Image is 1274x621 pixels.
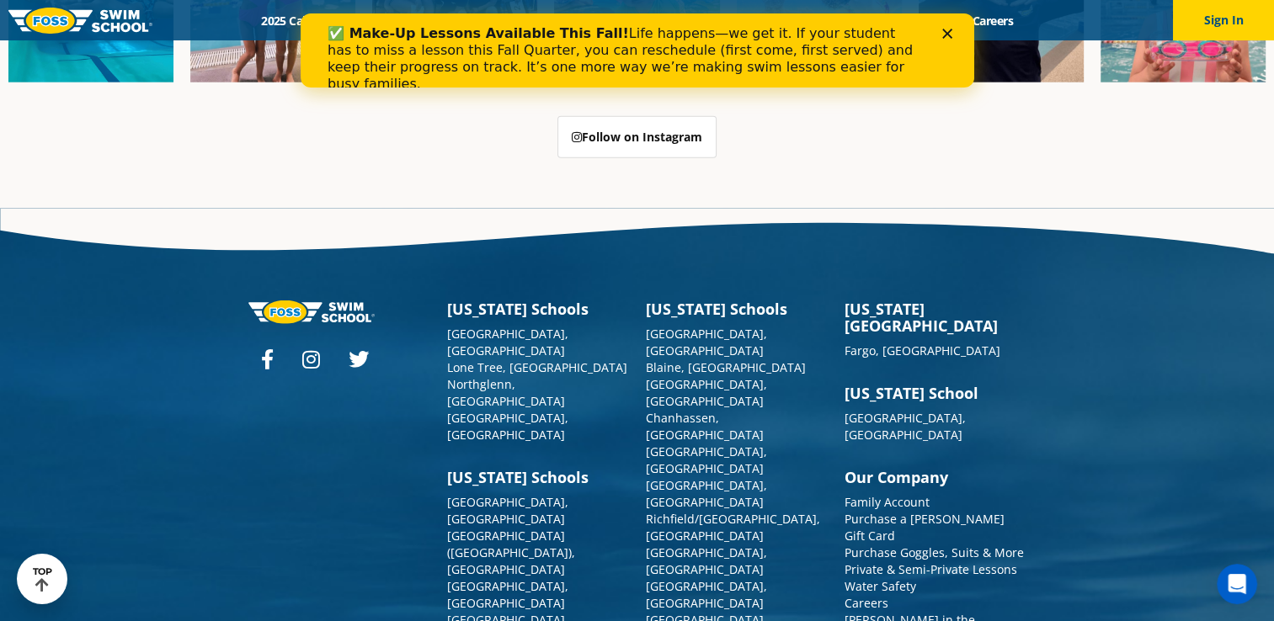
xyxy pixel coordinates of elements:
a: About [PERSON_NAME] [570,13,727,29]
h3: [US_STATE] School [845,385,1026,401]
a: Swim Like [PERSON_NAME] [727,13,905,29]
a: Blaine, [GEOGRAPHIC_DATA] [646,359,806,375]
a: Schools [352,13,423,29]
a: [GEOGRAPHIC_DATA], [GEOGRAPHIC_DATA] [447,578,568,611]
a: [GEOGRAPHIC_DATA], [GEOGRAPHIC_DATA] [646,443,767,476]
h3: [US_STATE][GEOGRAPHIC_DATA] [845,300,1026,334]
img: Foss-logo-horizontal-white.svg [248,300,375,323]
h3: [US_STATE] Schools [646,300,828,317]
a: [GEOGRAPHIC_DATA], [GEOGRAPHIC_DATA] [646,578,767,611]
h3: Our Company [845,469,1026,486]
iframe: Intercom live chat banner [301,13,974,88]
a: [GEOGRAPHIC_DATA], [GEOGRAPHIC_DATA] [447,494,568,527]
a: Purchase a [PERSON_NAME] Gift Card [845,511,1005,544]
a: Lone Tree, [GEOGRAPHIC_DATA] [447,359,627,375]
a: Follow on Instagram [557,116,717,158]
a: [GEOGRAPHIC_DATA], [GEOGRAPHIC_DATA] [845,410,966,443]
a: Careers [845,595,888,611]
a: [GEOGRAPHIC_DATA], [GEOGRAPHIC_DATA] [646,544,767,577]
iframe: Intercom live chat [1217,564,1257,604]
img: FOSS Swim School Logo [8,8,152,34]
h3: [US_STATE] Schools [447,469,629,486]
a: [GEOGRAPHIC_DATA], [GEOGRAPHIC_DATA] [646,376,767,409]
a: Water Safety [845,578,916,594]
a: Family Account [845,494,930,510]
a: [GEOGRAPHIC_DATA] ([GEOGRAPHIC_DATA]), [GEOGRAPHIC_DATA] [447,528,575,577]
a: Blog [904,13,957,29]
a: Purchase Goggles, Suits & More [845,544,1024,560]
a: Fargo, [GEOGRAPHIC_DATA] [845,342,1000,358]
a: Chanhassen, [GEOGRAPHIC_DATA] [646,410,764,443]
a: Swim Path® Program [423,13,570,29]
a: Private & Semi-Private Lessons [845,561,1017,577]
div: Close [642,15,658,25]
b: ✅ Make-Up Lessons Available This Fall! [27,12,328,28]
a: Richfield/[GEOGRAPHIC_DATA], [GEOGRAPHIC_DATA] [646,511,820,544]
a: [GEOGRAPHIC_DATA], [GEOGRAPHIC_DATA] [646,326,767,358]
div: TOP [33,566,52,592]
div: Life happens—we get it. If your student has to miss a lesson this Fall Quarter, you can reschedul... [27,12,620,79]
a: [GEOGRAPHIC_DATA], [GEOGRAPHIC_DATA] [646,477,767,510]
a: Northglenn, [GEOGRAPHIC_DATA] [447,376,565,409]
a: [GEOGRAPHIC_DATA], [GEOGRAPHIC_DATA] [447,410,568,443]
a: [GEOGRAPHIC_DATA], [GEOGRAPHIC_DATA] [447,326,568,358]
a: 2025 Calendar [247,13,352,29]
h3: [US_STATE] Schools [447,300,629,317]
a: Careers [957,13,1027,29]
